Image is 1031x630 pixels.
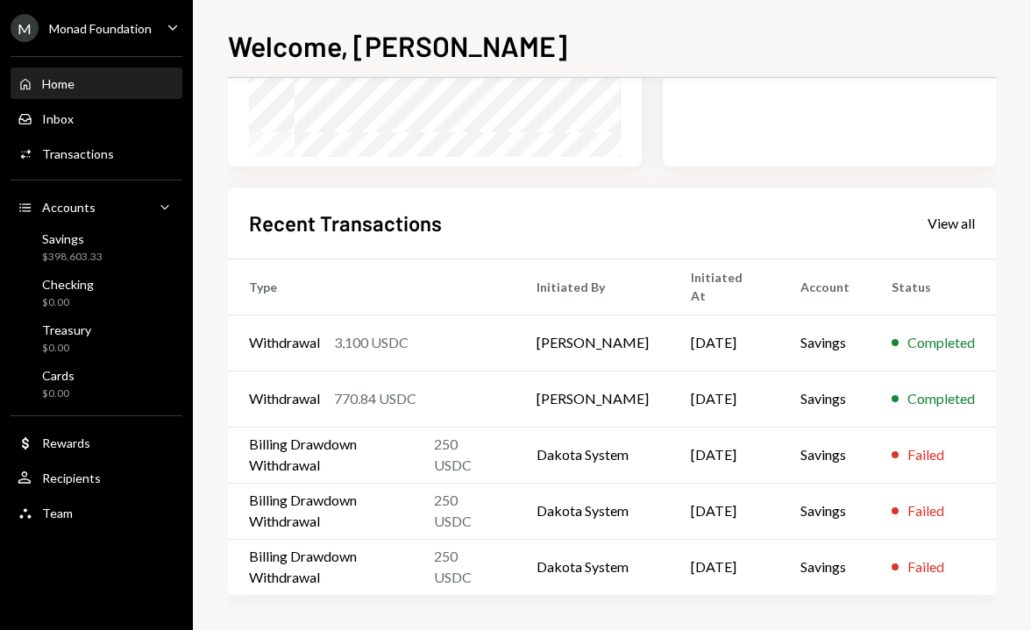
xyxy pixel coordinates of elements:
[249,490,420,532] div: Billing Drawdown Withdrawal
[249,434,420,476] div: Billing Drawdown Withdrawal
[249,388,320,409] div: Withdrawal
[11,226,182,268] a: Savings$398,603.33
[334,332,409,353] div: 3,100 USDC
[42,471,101,485] div: Recipients
[928,215,975,232] div: View all
[670,315,779,371] td: [DATE]
[515,427,670,483] td: Dakota System
[228,258,515,315] th: Type
[42,277,94,292] div: Checking
[907,444,944,465] div: Failed
[42,231,103,246] div: Savings
[11,317,182,359] a: Treasury$0.00
[249,546,420,588] div: Billing Drawdown Withdrawal
[779,315,871,371] td: Savings
[42,200,96,215] div: Accounts
[907,388,975,409] div: Completed
[11,14,39,42] div: M
[11,138,182,169] a: Transactions
[42,111,74,126] div: Inbox
[515,315,670,371] td: [PERSON_NAME]
[907,556,944,577] div: Failed
[42,506,73,520] div: Team
[779,427,871,483] td: Savings
[11,363,182,405] a: Cards$0.00
[779,539,871,595] td: Savings
[779,483,871,539] td: Savings
[42,341,91,356] div: $0.00
[11,103,182,134] a: Inbox
[670,539,779,595] td: [DATE]
[779,258,871,315] th: Account
[42,250,103,265] div: $398,603.33
[42,146,114,161] div: Transactions
[515,258,670,315] th: Initiated By
[907,500,944,521] div: Failed
[49,21,152,36] div: Monad Foundation
[249,209,442,237] h2: Recent Transactions
[871,258,996,315] th: Status
[42,435,90,450] div: Rewards
[42,295,94,310] div: $0.00
[515,539,670,595] td: Dakota System
[434,434,494,476] div: 250 USDC
[11,67,182,99] a: Home
[907,332,975,353] div: Completed
[249,332,320,353] div: Withdrawal
[779,371,871,427] td: Savings
[11,191,182,223] a: Accounts
[434,546,494,588] div: 250 USDC
[515,371,670,427] td: [PERSON_NAME]
[11,427,182,458] a: Rewards
[515,483,670,539] td: Dakota System
[670,371,779,427] td: [DATE]
[228,28,567,63] h1: Welcome, [PERSON_NAME]
[334,388,416,409] div: 770.84 USDC
[42,322,91,337] div: Treasury
[42,368,75,383] div: Cards
[11,272,182,314] a: Checking$0.00
[928,213,975,232] a: View all
[670,483,779,539] td: [DATE]
[434,490,494,532] div: 250 USDC
[11,462,182,493] a: Recipients
[42,76,75,91] div: Home
[670,258,779,315] th: Initiated At
[42,386,75,401] div: $0.00
[670,427,779,483] td: [DATE]
[11,497,182,528] a: Team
